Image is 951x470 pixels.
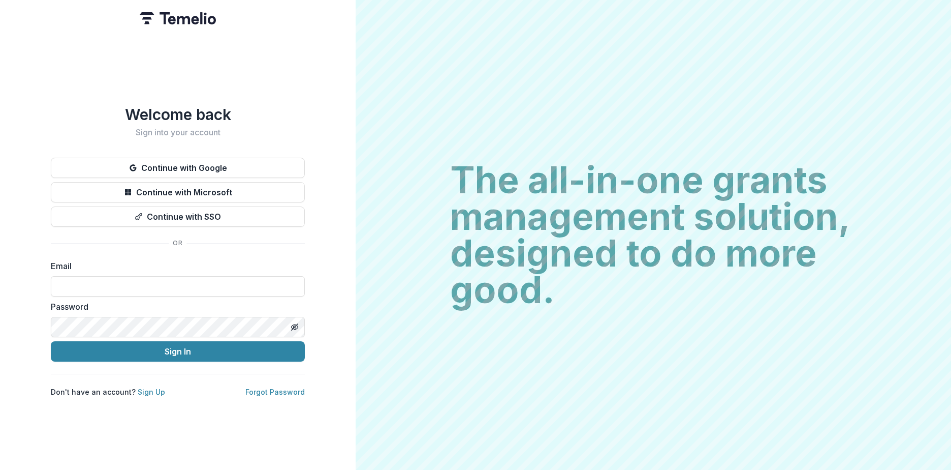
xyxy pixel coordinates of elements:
[51,341,305,362] button: Sign In
[51,260,299,272] label: Email
[51,301,299,313] label: Password
[51,158,305,178] button: Continue with Google
[138,388,165,396] a: Sign Up
[51,105,305,124] h1: Welcome back
[51,207,305,227] button: Continue with SSO
[287,319,303,335] button: Toggle password visibility
[51,387,165,397] p: Don't have an account?
[245,388,305,396] a: Forgot Password
[140,12,216,24] img: Temelio
[51,182,305,202] button: Continue with Microsoft
[51,128,305,137] h2: Sign into your account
